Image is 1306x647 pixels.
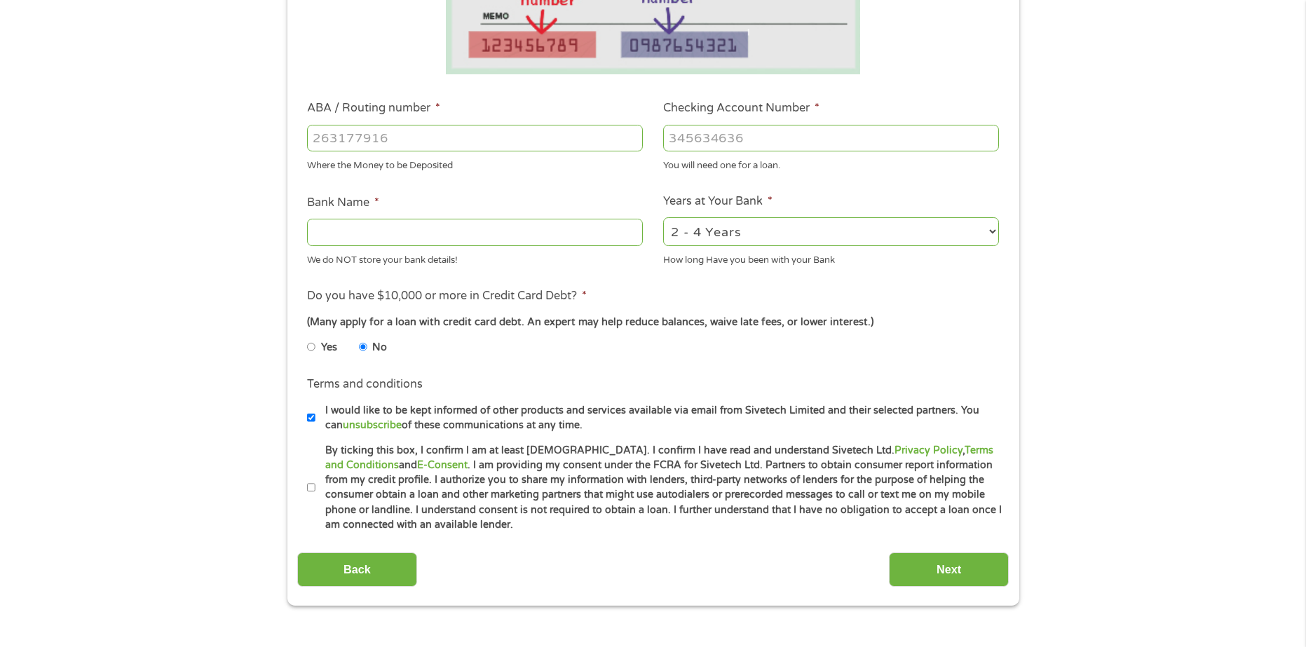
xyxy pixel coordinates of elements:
[315,443,1003,533] label: By ticking this box, I confirm I am at least [DEMOGRAPHIC_DATA]. I confirm I have read and unders...
[307,248,643,267] div: We do NOT store your bank details!
[307,101,440,116] label: ABA / Routing number
[663,248,999,267] div: How long Have you been with your Bank
[307,315,998,330] div: (Many apply for a loan with credit card debt. An expert may help reduce balances, waive late fees...
[663,125,999,151] input: 345634636
[663,101,819,116] label: Checking Account Number
[307,289,587,304] label: Do you have $10,000 or more in Credit Card Debt?
[315,403,1003,433] label: I would like to be kept informed of other products and services available via email from Sivetech...
[343,419,402,431] a: unsubscribe
[372,340,387,355] label: No
[307,377,423,392] label: Terms and conditions
[325,444,993,471] a: Terms and Conditions
[307,196,379,210] label: Bank Name
[307,125,643,151] input: 263177916
[297,552,417,587] input: Back
[663,194,773,209] label: Years at Your Bank
[663,154,999,173] div: You will need one for a loan.
[307,154,643,173] div: Where the Money to be Deposited
[321,340,337,355] label: Yes
[417,459,468,471] a: E-Consent
[895,444,963,456] a: Privacy Policy
[889,552,1009,587] input: Next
